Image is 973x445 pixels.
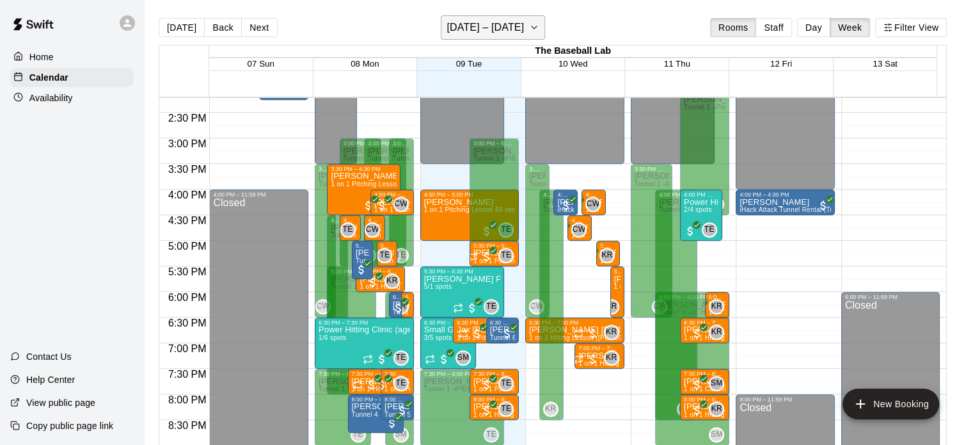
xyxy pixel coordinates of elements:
span: TE [342,223,352,236]
span: 1 on 1 Pitching Lesson ([PERSON_NAME]) [473,385,605,392]
span: Tyler Eckberg [345,222,356,238]
span: TE [501,249,511,262]
span: 8:30 PM [165,420,210,431]
span: KR [606,300,617,313]
span: All customers have paid [365,378,378,391]
span: 1 on 1 Hitting Lesson ([PERSON_NAME]) [360,283,486,290]
span: CW [394,198,407,211]
span: All customers have paid [376,199,388,212]
div: 5:00 PM – 5:30 PM: Will DeStigter [377,241,398,266]
div: 4:30 PM – 5:00 PM [344,217,357,223]
p: Calendar [29,71,68,84]
div: 6:00 PM – 6:30 PM: Sam Bloyd [705,292,730,318]
div: 4:00 PM – 11:59 PM [213,191,305,198]
div: 2:00 PM – 4:30 PM: Available [680,87,729,215]
span: 13 Sat [873,59,898,69]
span: iHack Attack Tunnel Rental (Tunnel 3) [557,206,672,213]
span: 1 on 1 Catching Lesson ( [PERSON_NAME]) [684,385,820,392]
span: All customers have paid [480,225,493,238]
span: 3/5 spots filled [424,334,452,341]
div: Sam Manwarren [709,427,724,442]
span: Recurring event [363,354,373,364]
div: Home [10,47,134,67]
div: Kevin Reeves [709,401,724,417]
div: 6:30 PM – 7:30 PM: Power Hitting Clinic (ages 7-12) [315,318,414,369]
div: Tyler Eckberg [377,248,392,263]
span: KR [601,249,612,262]
div: 8:00 PM – 8:45 PM: Tunnel 4 - Jr. Hack Attack, Youth Pitching Mound [348,394,404,433]
span: TE [353,428,363,441]
div: 4:00 PM – 4:30 PM [585,191,602,198]
span: SM [457,352,470,364]
span: Kevin Reeves [609,299,619,314]
div: 4:00 PM – 5:00 PM: Power Hitting Clinic (ages 7-12) [680,190,722,241]
span: KR [711,300,722,313]
span: 2:30 PM [165,113,210,124]
p: Availability [29,92,73,104]
div: Tyler Eckberg [351,427,366,442]
div: 5:30 PM – 6:30 PM [614,268,621,275]
div: 3:00 PM – 5:30 PM [393,140,410,147]
div: 7:30 PM – 8:00 PM [684,371,725,377]
span: 7:30 PM [165,369,210,380]
div: 6:30 PM – 7:00 PM: Colton Woods [486,318,519,343]
div: 3:30 PM – 4:30 PM [331,166,397,172]
span: 1 on 1 Hitting Lesson ([PERSON_NAME]) [684,334,811,341]
span: 6:00 PM [165,292,210,303]
div: 6:00 PM – 11:59 PM [845,294,937,300]
div: Kevin Reeves [677,401,692,417]
span: 4:00 PM [165,190,210,200]
div: 4:00 PM – 4:30 PM [374,191,410,198]
span: TE [501,377,511,390]
span: CW [366,223,379,236]
div: 4:00 PM – 4:30 PM: Joe Reed [553,190,578,215]
span: Tyler Eckberg [503,248,514,263]
div: 6:30 PM – 7:00 PM: 1 on 1 Hitting Lesson (Kevin Reeves) [525,318,624,343]
span: Recurring event [573,328,583,339]
span: Caden Wallace [590,197,601,212]
span: Recurring event [425,354,435,364]
div: 5:30 PM – 6:30 PM: Epstein Private Pitching Group [420,266,504,318]
span: 1 on 1 Pitching Lesson 60 minutes ([PERSON_NAME]) [424,206,591,213]
div: 3:00 PM – 5:30 PM [473,140,515,147]
span: TE [501,403,511,416]
span: All customers have paid [817,199,830,212]
span: All customers have paid [691,378,704,391]
div: 6:30 PM – 7:30 PM [319,320,410,326]
span: 4:30 PM [165,215,210,226]
span: 11 Thu [664,59,690,69]
div: 6:00 PM – 6:30 PM: Cohen Howard [401,292,413,318]
div: 5:30 PM – 6:30 PM [424,268,500,275]
div: 7:30 PM – 8:00 PM [384,371,410,377]
div: 3:30 PM – 6:30 PM: Available [631,164,673,318]
div: 7:30 PM – 8:00 PM: 1 on 1 Hitting Lesson (Kevin Reeves) [348,369,404,394]
span: Tyler Eckberg [503,376,514,391]
div: 3:00 PM – 5:30 PM: Available [470,138,519,266]
span: 3:30 PM [165,164,210,175]
div: Tyler Eckberg [393,248,409,263]
div: 3:30 PM – 4:30 PM: Abe Stillwell [327,164,400,215]
div: 8:00 PM – 8:45 PM [352,396,400,403]
span: KR [606,352,617,364]
span: Recurring event [453,303,463,313]
button: Next [241,18,277,37]
span: Recurring event [352,380,363,390]
h6: [DATE] – [DATE] [447,19,524,36]
div: 5:00 PM – 5:30 PM [600,243,617,249]
div: Calendar [10,68,134,87]
div: Kevin Reeves [709,325,724,340]
span: TE [396,352,406,364]
span: All customers have paid [691,327,704,340]
button: Staff [755,18,792,37]
div: 8:00 PM – 8:30 PM [384,396,410,403]
div: 3:00 PM – 5:30 PM [368,140,402,147]
div: 4:30 PM – 7:00 PM: Available [327,215,348,343]
span: SM [711,377,723,390]
span: 10 Wed [558,59,588,69]
div: 5:00 PM – 5:30 PM: Carter Keihm [596,241,621,266]
div: Tyler Eckberg [484,427,499,442]
div: 7:30 PM – 9:00 PM [319,371,367,377]
span: Kevin Reeves [609,325,619,340]
div: 4:30 PM – 7:00 PM [331,217,344,223]
span: Tunnel 2 - mounds and MOCAP, Tunnel 4 - Jr Hack Attack [331,232,507,239]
